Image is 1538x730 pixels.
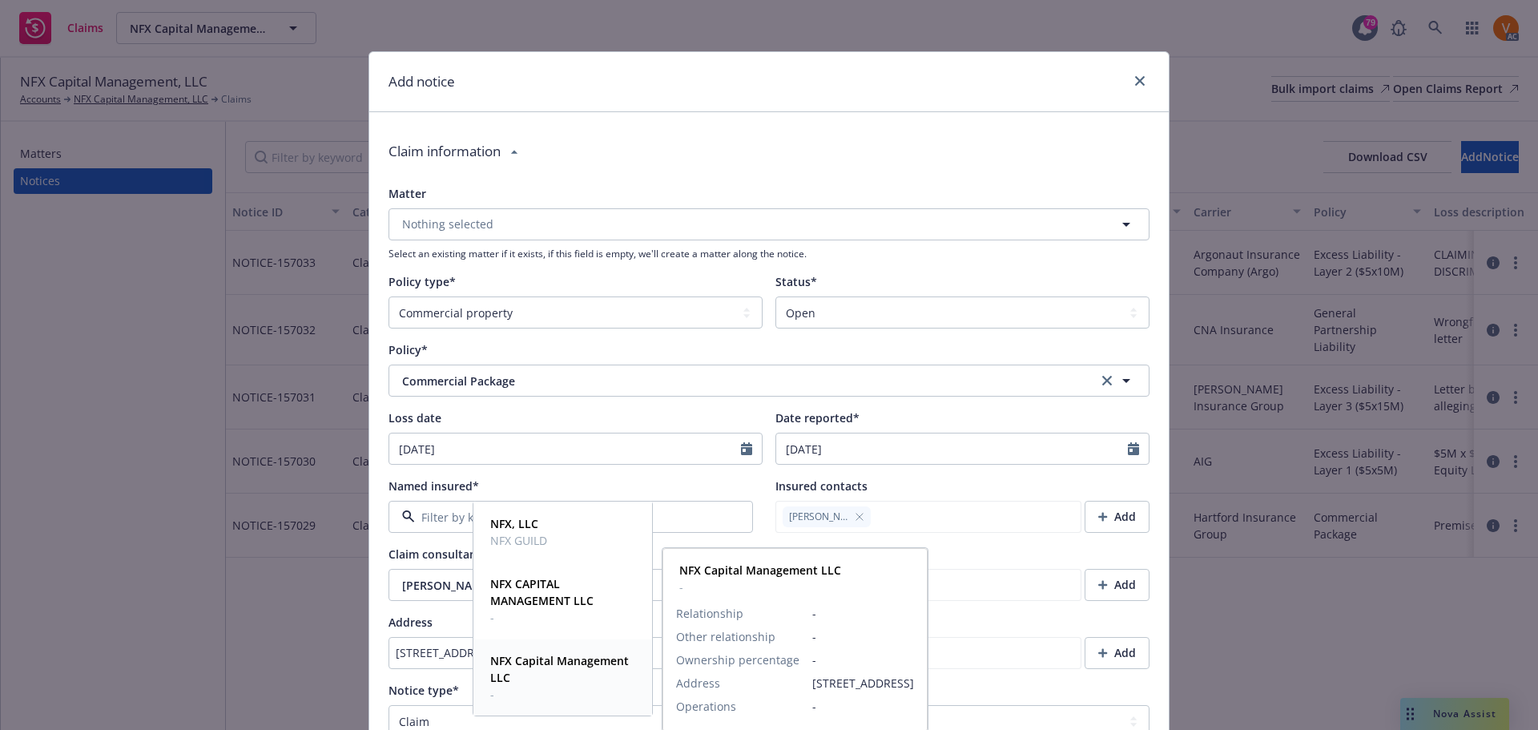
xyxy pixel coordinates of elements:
span: Matter [389,186,426,201]
span: - [812,651,914,668]
span: Date reported* [775,410,860,425]
span: - [812,628,914,645]
div: Claim information [389,128,501,175]
button: [STREET_ADDRESS] [389,637,763,669]
span: Address [676,675,720,692]
span: Relationship [676,605,743,622]
h1: Add notice [389,71,455,92]
strong: NFX Capital Management LLC [679,563,841,578]
button: Nothing selected [389,208,1149,240]
span: - [679,579,841,595]
strong: NFX CAPITAL MANAGEMENT LLC [490,576,594,608]
span: Address [389,615,433,630]
span: Insured contacts [775,478,868,494]
span: - [490,609,632,626]
span: - [812,698,914,715]
div: Add [1098,638,1136,668]
input: Filter by keyword [415,509,720,526]
span: Named insured* [389,478,479,494]
button: Add [1085,637,1149,669]
span: Ownership percentage [676,651,799,668]
div: Claim information [389,128,1149,175]
span: Select an existing matter if it exists, if this field is empty, we'll create a matter along the n... [389,247,1149,260]
span: - [490,686,632,703]
button: [PERSON_NAME]clear selection [389,569,763,601]
span: Policy type* [389,274,456,289]
button: Add [1085,501,1149,533]
span: Other relationship [676,628,775,645]
span: [STREET_ADDRESS] [812,675,914,692]
span: Loss date [389,410,441,425]
button: Commercial Packageclear selection [389,365,1149,397]
button: Add [1085,569,1149,601]
div: Add [1098,570,1136,600]
span: Nothing selected [402,216,493,232]
input: MM/DD/YYYY [776,434,1128,464]
input: MM/DD/YYYY [389,434,741,464]
span: - [812,605,914,622]
svg: Calendar [741,442,752,455]
a: close [1130,71,1149,91]
span: Commercial Package [402,373,1045,389]
span: Operations [676,698,736,715]
span: NFX GUILD [490,532,547,549]
strong: NFX Capital Management LLC [490,653,629,685]
svg: Calendar [1128,442,1139,455]
strong: NFX, LLC [490,516,538,531]
span: Policy* [389,342,428,357]
a: clear selection [1097,371,1117,390]
span: Claim consultant [389,546,481,562]
span: Status* [775,274,817,289]
span: [PERSON_NAME] [402,577,697,594]
div: [STREET_ADDRESS] [396,644,739,661]
span: Notice type* [389,683,459,698]
div: Add [1098,502,1136,532]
